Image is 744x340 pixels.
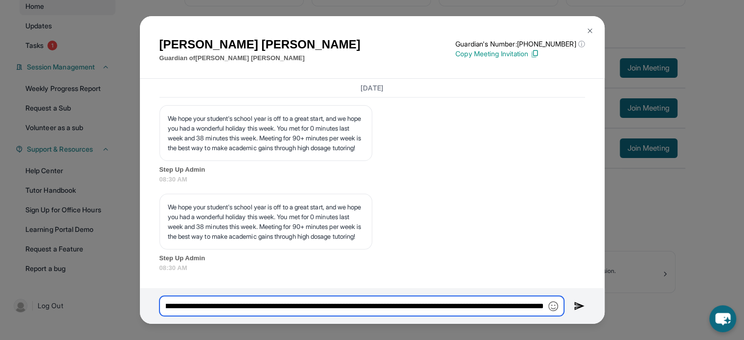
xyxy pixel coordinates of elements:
[574,300,585,312] img: Send icon
[455,39,585,49] p: Guardian's Number: [PHONE_NUMBER]
[168,113,364,153] p: We hope your student's school year is off to a great start, and we hope you had a wonderful holid...
[159,263,585,273] span: 08:30 AM
[159,165,585,175] span: Step Up Admin
[159,175,585,184] span: 08:30 AM
[530,49,539,58] img: Copy Icon
[168,202,364,241] p: We hope your student's school year is off to a great start, and we hope you had a wonderful holid...
[455,49,585,59] p: Copy Meeting Invitation
[578,39,585,49] span: ⓘ
[159,83,585,93] h3: [DATE]
[159,253,585,263] span: Step Up Admin
[159,53,361,63] p: Guardian of [PERSON_NAME] [PERSON_NAME]
[159,36,361,53] h1: [PERSON_NAME] [PERSON_NAME]
[586,27,594,35] img: Close Icon
[709,305,736,332] button: chat-button
[548,301,558,311] img: Emoji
